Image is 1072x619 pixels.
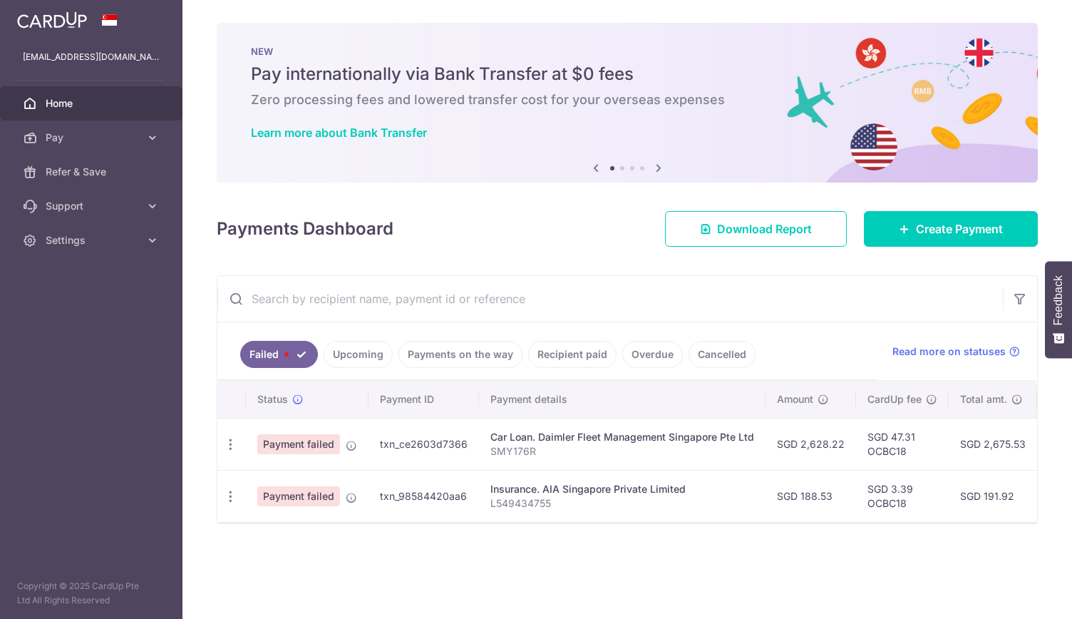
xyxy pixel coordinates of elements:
[490,444,754,459] p: SMY176R
[46,199,140,213] span: Support
[766,418,856,470] td: SGD 2,628.22
[856,418,949,470] td: SGD 47.31 OCBC18
[949,470,1037,522] td: SGD 191.92
[23,50,160,64] p: [EMAIL_ADDRESS][DOMAIN_NAME]
[46,96,140,111] span: Home
[867,392,922,406] span: CardUp fee
[949,418,1037,470] td: SGD 2,675.53
[240,341,318,368] a: Failed
[1052,275,1065,325] span: Feedback
[717,220,812,237] span: Download Report
[257,434,340,454] span: Payment failed
[257,392,288,406] span: Status
[981,576,1058,612] iframe: Opens a widget where you can find more information
[217,216,393,242] h4: Payments Dashboard
[916,220,1003,237] span: Create Payment
[368,470,479,522] td: txn_98584420aa6
[324,341,393,368] a: Upcoming
[251,63,1004,86] h5: Pay internationally via Bank Transfer at $0 fees
[490,482,754,496] div: Insurance. AIA Singapore Private Limited
[479,381,766,418] th: Payment details
[251,126,427,140] a: Learn more about Bank Transfer
[46,165,140,179] span: Refer & Save
[864,211,1038,247] a: Create Payment
[960,392,1007,406] span: Total amt.
[892,344,1006,359] span: Read more on statuses
[777,392,813,406] span: Amount
[217,23,1038,183] img: Bank transfer banner
[665,211,847,247] a: Download Report
[490,430,754,444] div: Car Loan. Daimler Fleet Management Singapore Pte Ltd
[368,418,479,470] td: txn_ce2603d7366
[892,344,1020,359] a: Read more on statuses
[766,470,856,522] td: SGD 188.53
[490,496,754,511] p: L549434755
[251,46,1004,57] p: NEW
[368,381,479,418] th: Payment ID
[622,341,683,368] a: Overdue
[398,341,522,368] a: Payments on the way
[689,341,756,368] a: Cancelled
[46,131,140,145] span: Pay
[251,91,1004,108] h6: Zero processing fees and lowered transfer cost for your overseas expenses
[17,11,87,29] img: CardUp
[46,233,140,247] span: Settings
[257,486,340,506] span: Payment failed
[1045,261,1072,358] button: Feedback - Show survey
[528,341,617,368] a: Recipient paid
[217,276,1003,322] input: Search by recipient name, payment id or reference
[856,470,949,522] td: SGD 3.39 OCBC18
